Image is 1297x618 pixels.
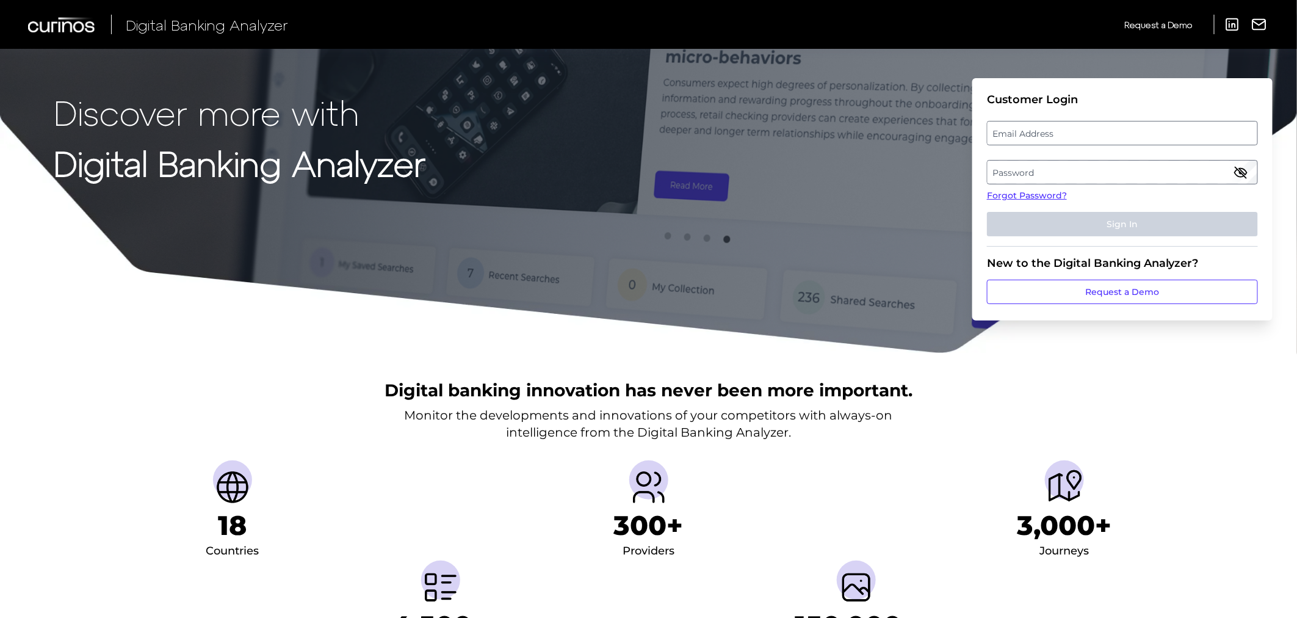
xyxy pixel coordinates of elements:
p: Monitor the developments and innovations of your competitors with always-on intelligence from the... [405,407,893,441]
img: Curinos [28,17,96,32]
a: Request a Demo [1124,15,1193,35]
span: Request a Demo [1124,20,1193,30]
img: Countries [213,468,252,507]
label: Email Address [988,122,1257,144]
h1: 300+ [614,509,684,542]
h1: 18 [218,509,247,542]
strong: Digital Banking Analyzer [54,142,425,183]
img: Metrics [421,568,460,607]
div: New to the Digital Banking Analyzer? [987,256,1258,270]
label: Password [988,161,1257,183]
p: Discover more with [54,93,425,131]
img: Screenshots [837,568,876,607]
img: Journeys [1045,468,1084,507]
div: Countries [206,542,259,561]
span: Digital Banking Analyzer [126,16,288,34]
img: Providers [629,468,668,507]
div: Customer Login [987,93,1258,106]
a: Forgot Password? [987,189,1258,202]
div: Journeys [1040,542,1089,561]
div: Providers [623,542,674,561]
h2: Digital banking innovation has never been more important. [385,379,912,402]
h1: 3,000+ [1017,509,1112,542]
button: Sign In [987,212,1258,236]
a: Request a Demo [987,280,1258,304]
